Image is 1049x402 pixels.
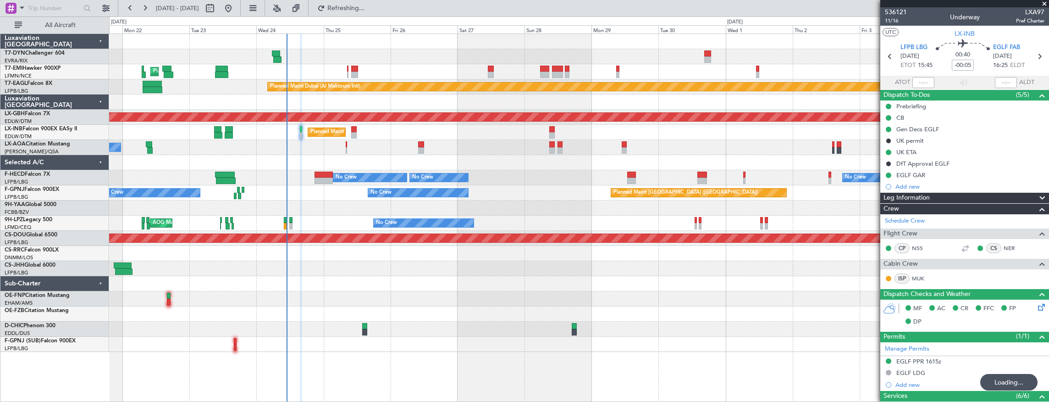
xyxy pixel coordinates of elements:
span: OE-FZB [5,308,24,313]
a: LFPB/LBG [5,345,28,352]
span: 11/16 [885,17,907,25]
span: 9H-LPZ [5,217,23,223]
input: Trip Number [28,1,81,15]
span: DP [913,318,922,327]
a: T7-DYNChallenger 604 [5,50,65,56]
span: CR [961,304,968,313]
span: Cabin Crew [883,259,918,269]
a: T7-EAGLFalcon 8X [5,81,52,86]
span: LX-INB [5,126,22,132]
div: UK permit [896,137,924,145]
span: LX-AOA [5,141,26,147]
div: DfT Approval EGLF [896,160,950,167]
a: Manage Permits [885,345,929,354]
span: F-HECD [5,172,25,177]
span: Leg Information [883,193,930,203]
div: No Crew [845,171,866,184]
a: LX-AOACitation Mustang [5,141,70,147]
a: MUK [912,274,933,283]
span: CS-DOU [5,232,26,238]
a: LFPB/LBG [5,239,28,246]
a: LFPB/LBG [5,179,28,185]
div: Mon 29 [591,25,658,33]
span: EGLF FAB [993,43,1020,52]
span: Refreshing... [327,5,365,11]
div: EGLF LDG [896,369,925,377]
a: CS-RRCFalcon 900LX [5,247,59,253]
span: D-CHIC [5,323,23,329]
div: No Crew [376,216,397,230]
div: ISP [894,274,910,284]
span: (6/6) [1016,391,1029,401]
input: --:-- [912,77,934,88]
div: Planned Maint Dubai (Al Maktoum Intl) [270,80,360,94]
div: [DATE] [111,18,127,26]
span: ETOT [900,61,916,70]
span: ALDT [1019,78,1034,87]
div: Sat 27 [458,25,524,33]
span: Flight Crew [883,229,917,239]
a: OE-FNPCitation Mustang [5,293,70,298]
span: F-GPNJ (SUB) [5,338,41,344]
span: T7-DYN [5,50,25,56]
a: T7-EMIHawker 900XP [5,66,61,71]
a: LFMN/NCE [5,73,32,79]
a: 9H-LPZLegacy 500 [5,217,52,223]
span: OE-FNP [5,293,25,298]
a: CS-JHHGlobal 6000 [5,262,55,268]
span: (1/1) [1016,331,1029,341]
div: Add new [895,381,1044,389]
span: 536121 [885,7,907,17]
span: LXA97 [1016,7,1044,17]
span: FP [1009,304,1016,313]
a: Schedule Crew [885,217,925,226]
a: DNMM/LOS [5,254,33,261]
a: LFMD/CEQ [5,224,31,231]
a: NSS [912,244,933,252]
div: Fri 26 [391,25,458,33]
div: AOG Maint Cannes (Mandelieu) [153,216,226,230]
div: Mon 22 [122,25,189,33]
span: Dispatch Checks and Weather [883,289,971,300]
span: CS-RRC [5,247,24,253]
span: ELDT [1010,61,1025,70]
div: No Crew [336,171,357,184]
span: ATOT [895,78,910,87]
span: LX-GBH [5,111,25,117]
a: NER [1004,244,1024,252]
div: Wed 24 [256,25,323,33]
span: [DATE] [993,52,1012,61]
span: MF [913,304,922,313]
span: (5/5) [1016,90,1029,100]
div: Planned Maint [GEOGRAPHIC_DATA] [153,65,241,78]
button: All Aircraft [10,18,99,33]
div: Underway [950,12,980,22]
span: 15:45 [918,61,933,70]
a: LX-GBHFalcon 7X [5,111,50,117]
span: F-GPNJ [5,187,24,192]
a: F-HECDFalcon 7X [5,172,50,177]
a: EDLW/DTM [5,133,32,140]
a: 9H-YAAGlobal 5000 [5,202,56,207]
a: CS-DOUGlobal 6500 [5,232,57,238]
a: LFPB/LBG [5,88,28,95]
button: UTC [883,28,899,36]
div: CP [894,243,910,253]
a: F-GPNJFalcon 900EX [5,187,59,192]
div: CB [896,114,904,122]
a: EHAM/AMS [5,300,33,307]
a: EDLW/DTM [5,118,32,125]
div: Tue 30 [658,25,725,33]
span: T7-EAGL [5,81,27,86]
div: [DATE] [727,18,743,26]
span: Crew [883,204,899,214]
button: Refreshing... [313,1,368,16]
span: FFC [983,304,994,313]
span: Pref Charter [1016,17,1044,25]
div: Prebriefing [896,102,926,110]
div: UK ETA [896,148,916,156]
div: CS [986,243,1001,253]
div: EGLF GAR [896,171,925,179]
div: Thu 2 [793,25,860,33]
div: Add new [895,183,1044,190]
